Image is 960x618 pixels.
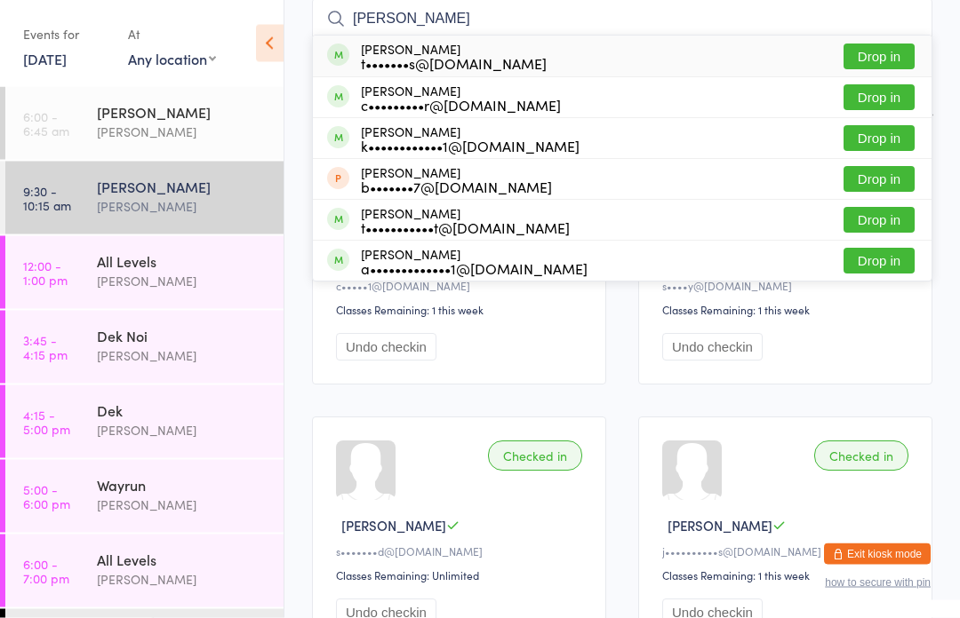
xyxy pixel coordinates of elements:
div: b•••••••7@[DOMAIN_NAME] [361,180,552,194]
div: [PERSON_NAME] [97,122,268,142]
time: 9:30 - 10:15 am [23,184,71,212]
div: Any location [128,49,216,68]
button: Drop in [844,249,915,274]
div: [PERSON_NAME] [361,43,547,71]
div: [PERSON_NAME] [361,125,580,154]
div: Classes Remaining: Unlimited [336,568,588,583]
div: [PERSON_NAME] [361,207,570,235]
div: s•••••••d@[DOMAIN_NAME] [336,544,588,559]
a: 5:00 -6:00 pmWayrun[PERSON_NAME] [5,460,284,533]
div: All Levels [97,251,268,271]
button: Undo checkin [336,334,436,361]
button: Drop in [844,44,915,70]
div: Classes Remaining: 1 this week [336,303,588,318]
div: Classes Remaining: 1 this week [662,568,914,583]
div: [PERSON_NAME] [97,345,268,366]
div: Events for [23,20,110,49]
button: Drop in [844,85,915,111]
div: s••••y@[DOMAIN_NAME] [662,279,914,294]
time: 6:00 - 6:45 am [23,109,69,138]
div: [PERSON_NAME] [97,196,268,217]
button: how to secure with pin [825,576,931,589]
div: [PERSON_NAME] [97,271,268,291]
button: Drop in [844,208,915,234]
a: 3:45 -4:15 pmDek Noi[PERSON_NAME] [5,311,284,384]
a: 12:00 -1:00 pmAll Levels[PERSON_NAME] [5,236,284,309]
div: All Levels [97,550,268,569]
div: j••••••••••s@[DOMAIN_NAME] [662,544,914,559]
time: 6:00 - 7:00 pm [23,557,69,585]
button: Undo checkin [662,334,763,361]
div: a•••••••••••••1@[DOMAIN_NAME] [361,262,588,276]
a: [DATE] [23,49,67,68]
a: 6:00 -6:45 am[PERSON_NAME][PERSON_NAME] [5,87,284,160]
time: 12:00 - 1:00 pm [23,258,68,287]
div: Classes Remaining: 1 this week [662,303,914,318]
div: Checked in [488,441,582,471]
div: Dek [97,400,268,420]
div: [PERSON_NAME] [361,84,561,113]
div: Checked in [814,441,908,471]
div: [PERSON_NAME] [97,102,268,122]
div: Dek Noi [97,326,268,345]
button: Drop in [844,126,915,152]
a: 6:00 -7:00 pmAll Levels[PERSON_NAME] [5,535,284,607]
a: 4:15 -5:00 pmDek[PERSON_NAME] [5,385,284,458]
div: [PERSON_NAME] [97,177,268,196]
time: 4:15 - 5:00 pm [23,408,70,436]
div: [PERSON_NAME] [361,166,552,194]
div: k••••••••••••1@[DOMAIN_NAME] [361,139,580,154]
a: 9:30 -10:15 am[PERSON_NAME][PERSON_NAME] [5,162,284,234]
div: c•••••••••r@[DOMAIN_NAME] [361,99,561,113]
div: c•••••1@[DOMAIN_NAME] [336,279,588,294]
time: 3:45 - 4:15 pm [23,333,68,361]
div: [PERSON_NAME] [361,248,588,276]
span: [PERSON_NAME] [341,517,446,535]
time: 5:00 - 6:00 pm [23,482,70,511]
div: At [128,20,216,49]
div: [PERSON_NAME] [97,569,268,590]
div: Wayrun [97,475,268,495]
button: Exit kiosk mode [824,543,931,565]
div: t•••••••s@[DOMAIN_NAME] [361,57,547,71]
div: [PERSON_NAME] [97,420,268,440]
span: [PERSON_NAME] [668,517,772,535]
button: Drop in [844,167,915,193]
div: [PERSON_NAME] [97,495,268,515]
div: t•••••••••••t@[DOMAIN_NAME] [361,221,570,235]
